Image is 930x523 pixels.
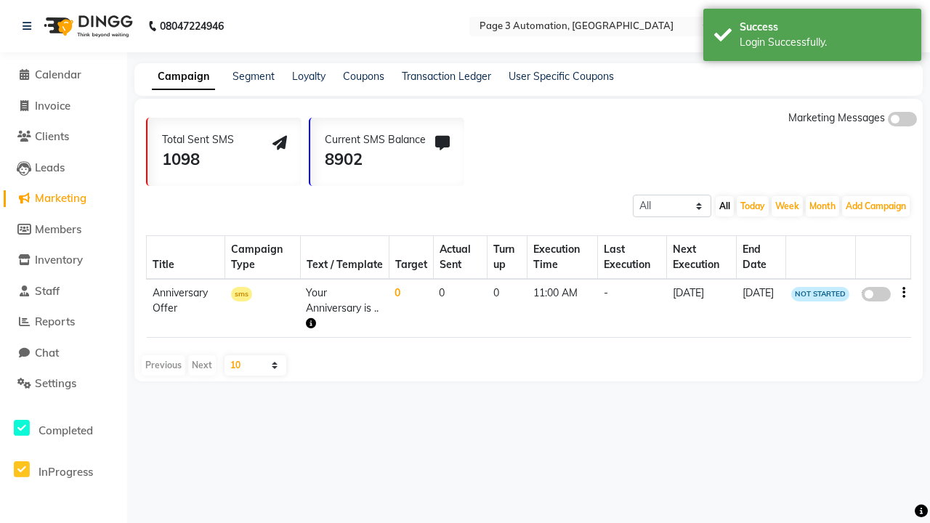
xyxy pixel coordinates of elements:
[152,64,215,90] a: Campaign
[772,196,803,216] button: Week
[737,236,785,280] th: End Date
[35,222,81,236] span: Members
[740,35,910,50] div: Login Successfully.
[862,287,891,301] label: false
[433,236,487,280] th: Actual Sent
[35,315,75,328] span: Reports
[806,196,839,216] button: Month
[788,111,885,124] span: Marketing Messages
[488,236,527,280] th: Turn up
[35,68,81,81] span: Calendar
[225,236,301,280] th: Campaign Type
[325,132,426,147] div: Current SMS Balance
[4,129,124,145] a: Clients
[737,279,785,338] td: [DATE]
[4,283,124,300] a: Staff
[35,191,86,205] span: Marketing
[509,70,614,83] a: User Specific Coupons
[37,6,137,46] img: logo
[4,222,124,238] a: Members
[35,99,70,113] span: Invoice
[162,132,234,147] div: Total Sent SMS
[35,376,76,390] span: Settings
[35,284,60,298] span: Staff
[4,98,124,115] a: Invoice
[389,236,433,280] th: Target
[667,279,737,338] td: [DATE]
[4,160,124,177] a: Leads
[527,279,598,338] td: 11:00 AM
[488,279,527,338] td: 0
[300,279,389,338] td: Your Anniversary is ..
[300,236,389,280] th: Text / Template
[598,236,667,280] th: Last Execution
[35,253,83,267] span: Inventory
[147,236,225,280] th: Title
[667,236,737,280] th: Next Execution
[402,70,491,83] a: Transaction Ledger
[325,147,426,171] div: 8902
[35,346,59,360] span: Chat
[716,196,734,216] button: All
[35,129,69,143] span: Clients
[4,252,124,269] a: Inventory
[740,20,910,35] div: Success
[35,161,65,174] span: Leads
[160,6,224,46] b: 08047224946
[292,70,325,83] a: Loyalty
[433,279,487,338] td: 0
[389,279,433,338] td: 0
[737,196,769,216] button: Today
[4,376,124,392] a: Settings
[791,287,849,301] span: NOT STARTED
[4,345,124,362] a: Chat
[598,279,667,338] td: -
[527,236,598,280] th: Execution Time
[842,196,910,216] button: Add Campaign
[147,279,225,338] td: Anniversary Offer
[231,287,252,301] span: sms
[39,423,93,437] span: Completed
[4,67,124,84] a: Calendar
[4,314,124,331] a: Reports
[343,70,384,83] a: Coupons
[232,70,275,83] a: Segment
[39,465,93,479] span: InProgress
[162,147,234,171] div: 1098
[4,190,124,207] a: Marketing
